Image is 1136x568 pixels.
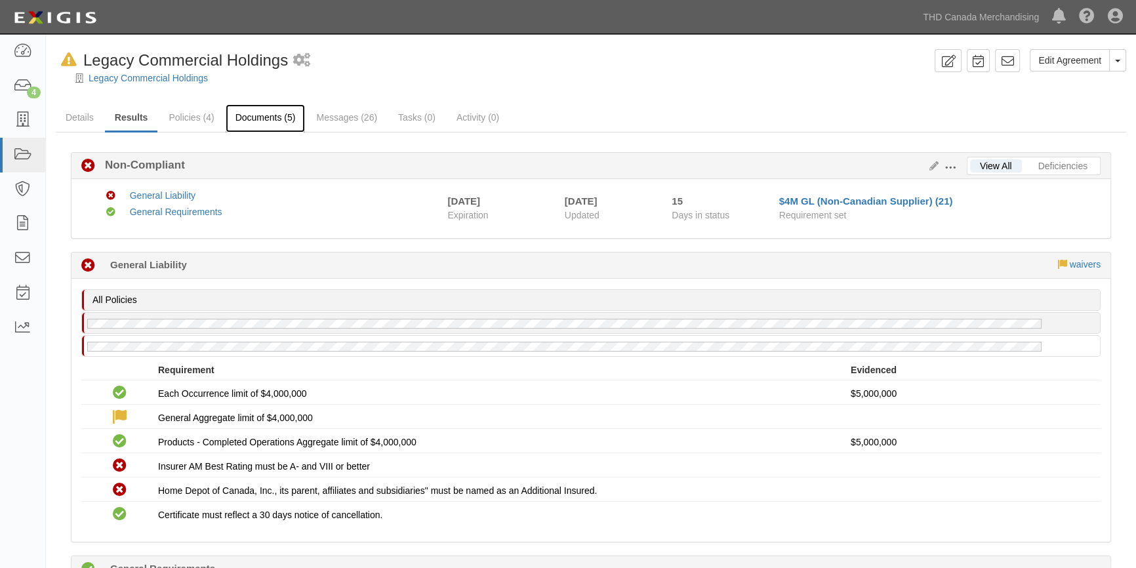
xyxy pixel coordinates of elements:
div: [DATE] [565,194,652,208]
span: Home Depot of Canada, Inc., its parent, affiliates and subsidiaries" must be named as an Addition... [158,485,597,496]
span: Legacy Commercial Holdings [83,51,288,69]
a: Messages (26) [306,104,387,131]
i: Non-Compliant [81,159,95,173]
i: 3 scheduled workflows [293,54,310,68]
i: Waived: Acceptable without GL [113,411,127,424]
span: Each Occurrence limit of $4,000,000 [158,388,306,399]
a: General Liability [130,190,195,201]
a: waivers [1070,259,1101,270]
i: Non-Compliant 15 days (since 09/25/2025) [81,259,95,273]
span: Certificate must reflect a 30 days notice of cancellation. [158,510,382,520]
strong: Requirement [158,365,214,375]
a: General Requirements [130,207,222,217]
p: $5,000,000 [851,387,1091,400]
div: 4 [27,87,41,98]
div: Legacy Commercial Holdings [56,49,288,71]
i: Compliant [113,508,127,521]
span: Insurer AM Best Rating must be A- and VIII or better [158,461,370,472]
span: Updated [565,210,599,220]
p: All Policies [92,293,1097,306]
i: Compliant [113,386,127,400]
i: Compliant [113,435,127,449]
a: Details [56,104,104,131]
strong: Evidenced [851,365,897,375]
a: Edit Agreement [1030,49,1110,71]
i: Compliant [106,208,115,217]
span: General Aggregate limit of $4,000,000 [158,413,313,423]
a: Results [105,104,158,132]
i: Help Center - Complianz [1079,9,1095,25]
i: Non-Compliant [113,459,127,473]
i: In Default since 10/10/2025 [61,53,77,67]
i: Non-Compliant [106,192,115,201]
a: Documents (5) [226,104,306,132]
a: Legacy Commercial Holdings [89,73,208,83]
span: Days in status [672,210,729,220]
span: Requirement set [779,210,847,220]
a: $4M GL (Non-Canadian Supplier) (21) [779,195,953,207]
div: Since 09/25/2025 [672,194,769,208]
a: Deficiencies [1028,159,1097,172]
a: Tasks (0) [388,104,445,131]
i: Non-Compliant [113,483,127,497]
a: THD Canada Merchandising [916,4,1045,30]
a: Activity (0) [447,104,509,131]
div: [DATE] [447,194,480,208]
a: Edit Results [924,161,939,171]
b: Non-Compliant [95,157,185,173]
a: View All [970,159,1022,172]
b: General Liability [110,258,187,272]
label: Waived: Acceptable without GL [113,411,127,425]
a: All Policies [81,291,1104,301]
span: Products - Completed Operations Aggregate limit of $4,000,000 [158,437,416,447]
span: Expiration [447,209,554,222]
img: logo-5460c22ac91f19d4615b14bd174203de0afe785f0fc80cf4dbbc73dc1793850b.png [10,6,100,30]
a: Policies (4) [159,104,224,131]
p: $5,000,000 [851,436,1091,449]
